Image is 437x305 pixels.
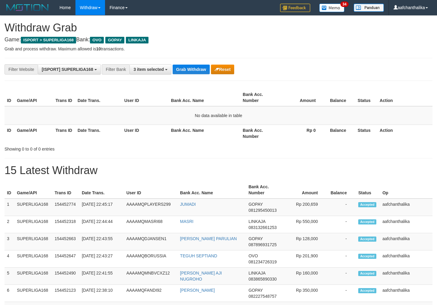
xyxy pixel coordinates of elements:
[180,253,217,258] a: TEGUH SEPTIAND
[377,125,432,142] th: Action
[5,125,14,142] th: ID
[14,199,52,216] td: SUPERLIGA168
[14,125,53,142] th: Game/API
[283,250,327,268] td: Rp 201,900
[327,250,356,268] td: -
[327,268,356,285] td: -
[52,250,79,268] td: 154452647
[358,202,376,207] span: Accepted
[53,125,75,142] th: Trans ID
[52,181,79,199] th: Trans ID
[5,89,14,106] th: ID
[75,89,122,106] th: Date Trans.
[248,236,263,241] span: GOPAY
[248,277,276,281] span: Copy 083865890330 to clipboard
[38,64,100,75] button: [ISPORT] SUPERLIGA168
[5,37,432,43] h4: Game: Bank:
[5,46,432,52] p: Grab and process withdraw. Maximum allowed is transactions.
[358,271,376,276] span: Accepted
[124,250,178,268] td: AAAAMQBORUSSIA
[5,233,14,250] td: 3
[283,285,327,302] td: Rp 350,000
[5,144,177,152] div: Showing 0 to 0 of 0 entries
[325,89,355,106] th: Balance
[96,46,101,51] strong: 10
[173,65,210,74] button: Grab Withdraw
[79,250,124,268] td: [DATE] 22:43:27
[354,4,384,12] img: panduan.png
[248,219,265,224] span: LINKAJA
[52,268,79,285] td: 154452490
[90,37,104,43] span: OVO
[124,181,178,199] th: User ID
[358,237,376,242] span: Accepted
[283,216,327,233] td: Rp 550,000
[14,181,52,199] th: Game/API
[14,268,52,285] td: SUPERLIGA168
[380,233,432,250] td: aafchanthalika
[5,22,432,34] h1: Withdraw Grab
[5,181,14,199] th: ID
[169,89,241,106] th: Bank Acc. Name
[79,268,124,285] td: [DATE] 22:41:55
[126,37,148,43] span: LINKAJA
[79,233,124,250] td: [DATE] 22:43:55
[327,199,356,216] td: -
[133,67,164,72] span: 3 item selected
[327,181,356,199] th: Balance
[380,285,432,302] td: aafchanthalika
[283,268,327,285] td: Rp 160,000
[283,199,327,216] td: Rp 200,659
[122,125,169,142] th: User ID
[124,233,178,250] td: AAAAMQDJANSEN1
[358,288,376,293] span: Accepted
[21,37,76,43] span: ISPORT > SUPERLIGA168
[240,125,279,142] th: Bank Acc. Number
[14,233,52,250] td: SUPERLIGA168
[180,271,222,281] a: [PERSON_NAME] AJI NUGROHO
[325,125,355,142] th: Balance
[248,208,276,213] span: Copy 081295450013 to clipboard
[5,3,50,12] img: MOTION_logo.png
[248,271,265,275] span: LINKAJA
[124,285,178,302] td: AAAAMQFANDI92
[240,89,279,106] th: Bank Acc. Number
[79,216,124,233] td: [DATE] 22:44:44
[327,285,356,302] td: -
[283,233,327,250] td: Rp 128,000
[211,65,234,74] button: Reset
[248,202,263,207] span: GOPAY
[380,268,432,285] td: aafchanthalika
[169,125,241,142] th: Bank Acc. Name
[327,216,356,233] td: -
[14,285,52,302] td: SUPERLIGA168
[340,2,349,7] span: 34
[180,288,215,293] a: [PERSON_NAME]
[355,125,377,142] th: Status
[52,199,79,216] td: 154452774
[122,89,169,106] th: User ID
[358,219,376,224] span: Accepted
[5,106,432,125] td: No data available in table
[52,216,79,233] td: 154452318
[75,125,122,142] th: Date Trans.
[14,216,52,233] td: SUPERLIGA168
[5,64,38,75] div: Filter Website
[283,181,327,199] th: Amount
[53,89,75,106] th: Trans ID
[279,89,325,106] th: Amount
[246,181,283,199] th: Bank Acc. Number
[79,181,124,199] th: Date Trans.
[248,225,276,230] span: Copy 083132661253 to clipboard
[358,254,376,259] span: Accepted
[280,4,310,12] img: Feedback.jpg
[5,216,14,233] td: 2
[129,64,171,75] button: 3 item selected
[380,250,432,268] td: aafchanthalika
[105,37,124,43] span: GOPAY
[248,288,263,293] span: GOPAY
[319,4,345,12] img: Button%20Memo.svg
[180,202,196,207] a: JUMADI
[248,253,258,258] span: OVO
[52,285,79,302] td: 154452123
